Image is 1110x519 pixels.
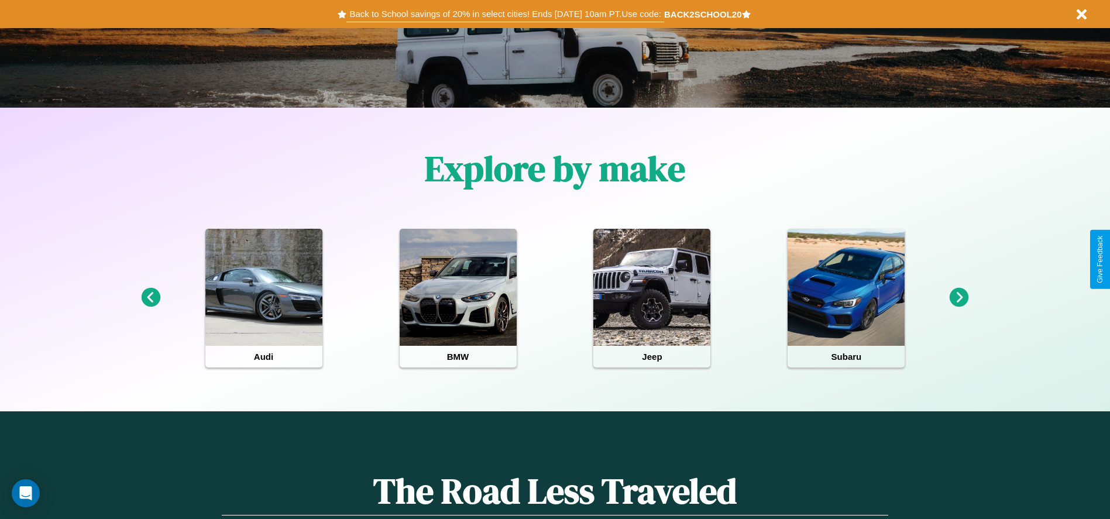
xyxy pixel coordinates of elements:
h4: Jeep [593,346,710,367]
h4: Subaru [788,346,905,367]
div: Open Intercom Messenger [12,479,40,507]
h1: Explore by make [425,145,685,193]
button: Back to School savings of 20% in select cities! Ends [DATE] 10am PT.Use code: [346,6,664,22]
h4: Audi [205,346,322,367]
h1: The Road Less Traveled [222,467,888,515]
b: BACK2SCHOOL20 [664,9,742,19]
h4: BMW [400,346,517,367]
div: Give Feedback [1096,236,1104,283]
